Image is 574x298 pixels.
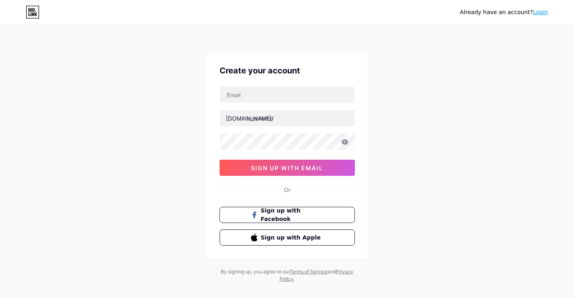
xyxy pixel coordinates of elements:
[284,185,290,194] div: Or
[220,160,355,176] button: sign up with email
[290,269,327,275] a: Terms of Service
[460,8,548,17] div: Already have an account?
[261,233,323,242] span: Sign up with Apple
[251,165,323,171] span: sign up with email
[220,229,355,246] button: Sign up with Apple
[220,87,354,103] input: Email
[226,114,274,123] div: [DOMAIN_NAME]/
[533,9,548,15] a: Login
[220,110,354,126] input: username
[220,65,355,77] div: Create your account
[261,206,323,223] span: Sign up with Facebook
[220,207,355,223] button: Sign up with Facebook
[219,268,356,283] div: By signing up, you agree to our and .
